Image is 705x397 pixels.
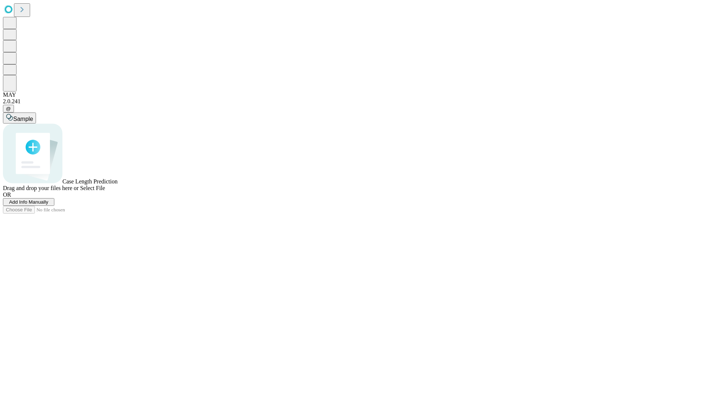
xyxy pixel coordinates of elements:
span: Add Info Manually [9,199,48,205]
button: Add Info Manually [3,198,54,206]
span: Sample [13,116,33,122]
span: Select File [80,185,105,191]
div: 2.0.241 [3,98,702,105]
button: Sample [3,112,36,124]
span: Case Length Prediction [62,178,117,185]
span: OR [3,192,11,198]
button: @ [3,105,14,112]
div: MAY [3,92,702,98]
span: Drag and drop your files here or [3,185,79,191]
span: @ [6,106,11,111]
